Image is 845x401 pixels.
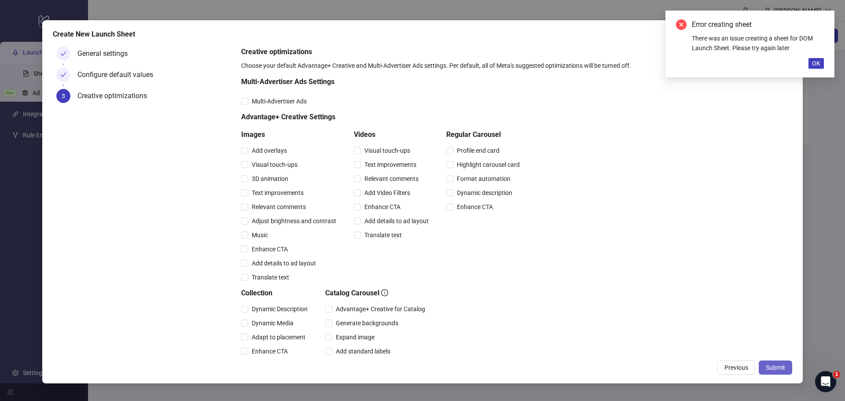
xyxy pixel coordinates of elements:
span: Generate backgrounds [332,318,402,328]
div: General settings [77,47,135,61]
span: Add overlays [248,146,290,155]
span: Dynamic Description [248,304,311,314]
button: OK [808,58,824,69]
span: Add details to ad layout [361,216,432,226]
span: Submit [766,364,785,371]
h5: Collection [241,288,311,298]
span: Adapt to placement [248,332,309,342]
span: Visual touch-ups [248,160,301,169]
span: Text improvements [248,188,307,198]
span: check [60,51,66,57]
span: Enhance CTA [248,244,291,254]
button: Previous [717,361,755,375]
h5: Multi-Advertiser Ads Settings [241,77,523,87]
span: OK [812,60,820,67]
span: check [60,72,66,78]
iframe: Intercom live chat [815,371,836,392]
span: Enhance CTA [361,202,404,212]
h5: Videos [354,129,432,140]
div: Configure default values [77,68,160,82]
span: close-circle [676,19,687,30]
h5: Advantage+ Creative Settings [241,112,523,122]
span: Advantage+ Creative for Catalog [332,304,429,314]
h5: Images [241,129,340,140]
span: Previous [724,364,748,371]
span: 3D animation [248,174,292,184]
span: Format automation [453,174,514,184]
span: Profile end card [453,146,503,155]
span: Translate text [361,230,405,240]
div: Error creating sheet [692,19,824,30]
span: 3 [62,92,65,99]
div: Create New Launch Sheet [53,29,792,40]
span: Expand image [332,332,378,342]
div: Choose your default Advantage+ Creative and Multi-Advertiser Ads settings. Per default, all of Me... [241,61,789,70]
h5: Catalog Carousel [325,288,429,298]
div: There was an issue creating a sheet for DOM Launch Sheet. Please try again later [692,33,824,53]
span: Relevant comments [361,174,422,184]
span: Add Video Filters [361,188,414,198]
div: Creative optimizations [77,89,154,103]
a: Close [814,19,824,29]
span: Add details to ad layout [248,258,320,268]
span: Music [248,230,272,240]
span: Add standard labels [332,346,394,356]
span: Highlight carousel card [453,160,523,169]
span: Relevant comments [248,202,309,212]
span: Translate text [248,272,293,282]
span: Adjust brightness and contrast [248,216,340,226]
span: info-circle [381,289,388,296]
h5: Creative optimizations [241,47,789,57]
span: Dynamic description [453,188,516,198]
span: Multi-Advertiser Ads [248,96,310,106]
span: Enhance CTA [453,202,496,212]
span: Enhance CTA [248,346,291,356]
span: 1 [833,371,840,378]
span: Dynamic Media [248,318,297,328]
h5: Regular Carousel [446,129,523,140]
span: Visual touch-ups [361,146,414,155]
span: Text improvements [361,160,420,169]
button: Submit [759,361,792,375]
